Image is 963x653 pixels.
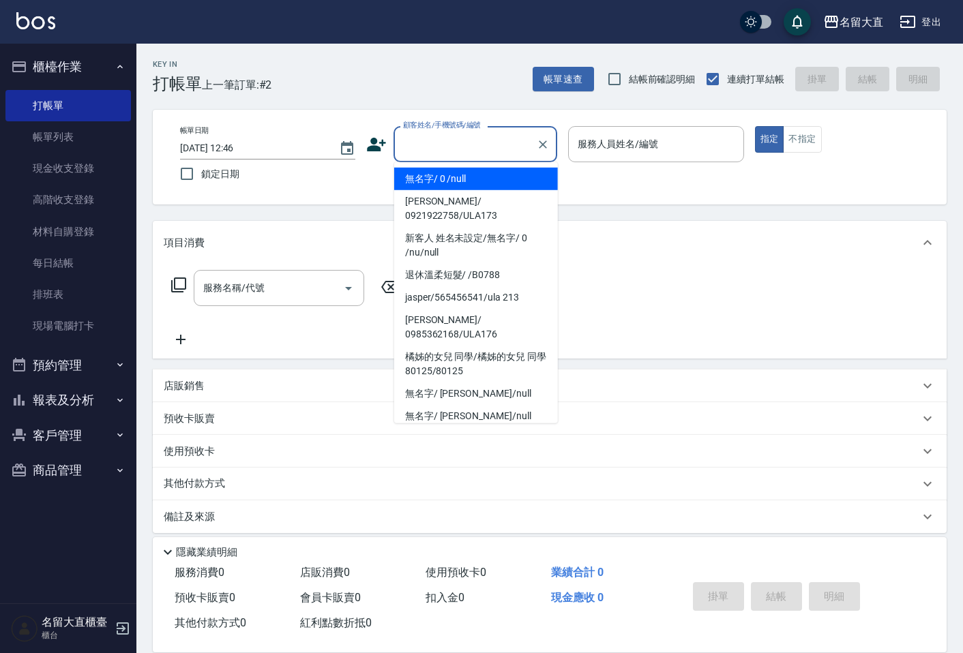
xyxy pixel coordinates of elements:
[784,8,811,35] button: save
[5,453,131,488] button: 商品管理
[153,60,202,69] h2: Key In
[840,14,883,31] div: 名留大直
[5,382,131,418] button: 報表及分析
[153,468,947,500] div: 其他付款方式
[5,310,131,341] a: 現場電腦打卡
[727,72,784,87] span: 連續打單結帳
[394,264,558,286] li: 退休溫柔短髮/ /B0788
[300,591,361,604] span: 會員卡販賣 0
[394,286,558,309] li: jasper/565456541/ula 213
[5,279,131,310] a: 排班表
[42,629,111,641] p: 櫃台
[394,382,558,405] li: 無名字/ [PERSON_NAME]/null
[394,346,558,382] li: 橘姊的女兒 同學/橘姊的女兒 同學80125/80125
[426,591,464,604] span: 扣入金 0
[11,615,38,642] img: Person
[5,216,131,247] a: 材料自購登錄
[394,227,558,264] li: 新客人 姓名未設定/無名字/ 0 /nu/null
[153,402,947,435] div: 預收卡販賣
[551,591,604,604] span: 現金應收 0
[175,591,235,604] span: 預收卡販賣 0
[164,379,205,393] p: 店販銷售
[180,125,209,136] label: 帳單日期
[5,348,131,383] button: 預約管理
[153,221,947,264] div: 項目消費
[533,67,594,92] button: 帳單速查
[153,369,947,402] div: 店販銷售
[164,476,232,491] p: 其他付款方式
[5,247,131,279] a: 每日結帳
[175,566,224,579] span: 服務消費 0
[201,167,239,181] span: 鎖定日期
[331,132,364,165] button: Choose date, selected date is 2025-08-19
[153,500,947,533] div: 備註及來源
[164,236,205,250] p: 項目消費
[403,120,481,130] label: 顧客姓名/手機號碼/編號
[5,49,131,85] button: 櫃檯作業
[5,121,131,153] a: 帳單列表
[153,74,202,93] h3: 打帳單
[180,137,325,160] input: YYYY/MM/DD hh:mm
[5,418,131,453] button: 客戶管理
[164,412,215,426] p: 預收卡販賣
[164,444,215,459] p: 使用預收卡
[394,168,558,190] li: 無名字/ 0 /null
[175,616,246,629] span: 其他付款方式 0
[394,309,558,346] li: [PERSON_NAME]/ 0985362168/ULA176
[5,184,131,215] a: 高階收支登錄
[202,76,272,93] span: 上一筆訂單:#2
[5,153,131,184] a: 現金收支登錄
[164,510,215,524] p: 備註及來源
[894,10,947,35] button: 登出
[394,405,558,427] li: 無名字/ [PERSON_NAME]/null
[300,616,372,629] span: 紅利點數折抵 0
[16,12,55,29] img: Logo
[42,616,111,629] h5: 名留大直櫃臺
[755,126,784,153] button: 指定
[551,566,604,579] span: 業績合計 0
[533,135,552,154] button: Clear
[300,566,350,579] span: 店販消費 0
[5,90,131,121] a: 打帳單
[153,435,947,468] div: 使用預收卡
[818,8,889,36] button: 名留大直
[176,545,237,560] p: 隱藏業績明細
[426,566,486,579] span: 使用預收卡 0
[394,190,558,227] li: [PERSON_NAME]/ 0921922758/ULA173
[629,72,696,87] span: 結帳前確認明細
[338,277,359,299] button: Open
[783,126,821,153] button: 不指定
